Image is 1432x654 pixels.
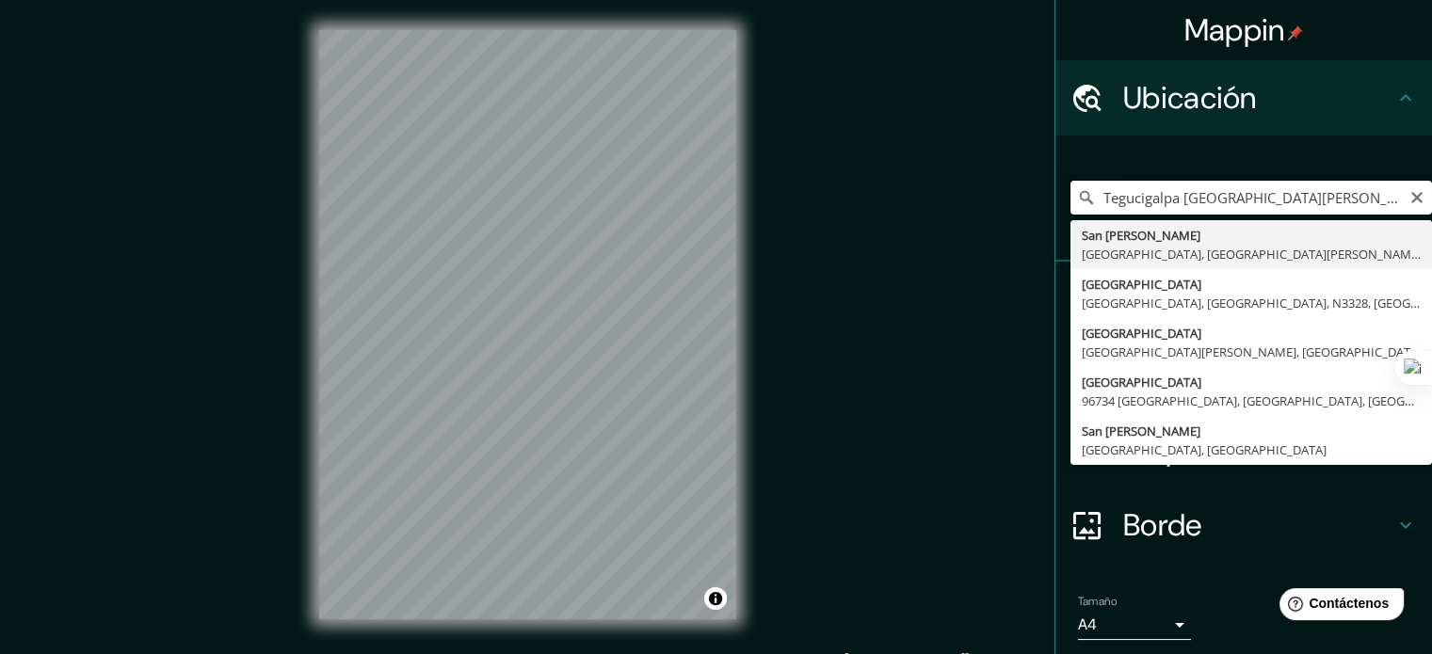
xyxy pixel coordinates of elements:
iframe: Lanzador de widgets de ayuda [1264,581,1411,633]
div: Estilo [1055,337,1432,412]
div: Patas [1055,262,1432,337]
font: San [PERSON_NAME] [1082,227,1200,244]
input: Elige tu ciudad o zona [1070,181,1432,215]
font: [GEOGRAPHIC_DATA] [1082,276,1201,293]
font: A4 [1078,614,1097,634]
button: Claro [1409,187,1424,205]
div: A4 [1078,610,1191,640]
img: pin-icon.png [1288,25,1303,40]
font: [GEOGRAPHIC_DATA] [1082,374,1201,391]
font: Ubicación [1123,78,1257,118]
div: Ubicación [1055,60,1432,136]
font: Mappin [1184,10,1285,50]
button: Activar o desactivar atribución [704,587,727,610]
font: San [PERSON_NAME] [1082,423,1200,439]
font: Borde [1123,505,1202,545]
div: Borde [1055,487,1432,563]
font: [GEOGRAPHIC_DATA] [1082,325,1201,342]
font: [GEOGRAPHIC_DATA], [GEOGRAPHIC_DATA] [1082,441,1327,458]
div: Disposición [1055,412,1432,487]
font: Tamaño [1078,594,1117,609]
canvas: Mapa [319,30,736,619]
